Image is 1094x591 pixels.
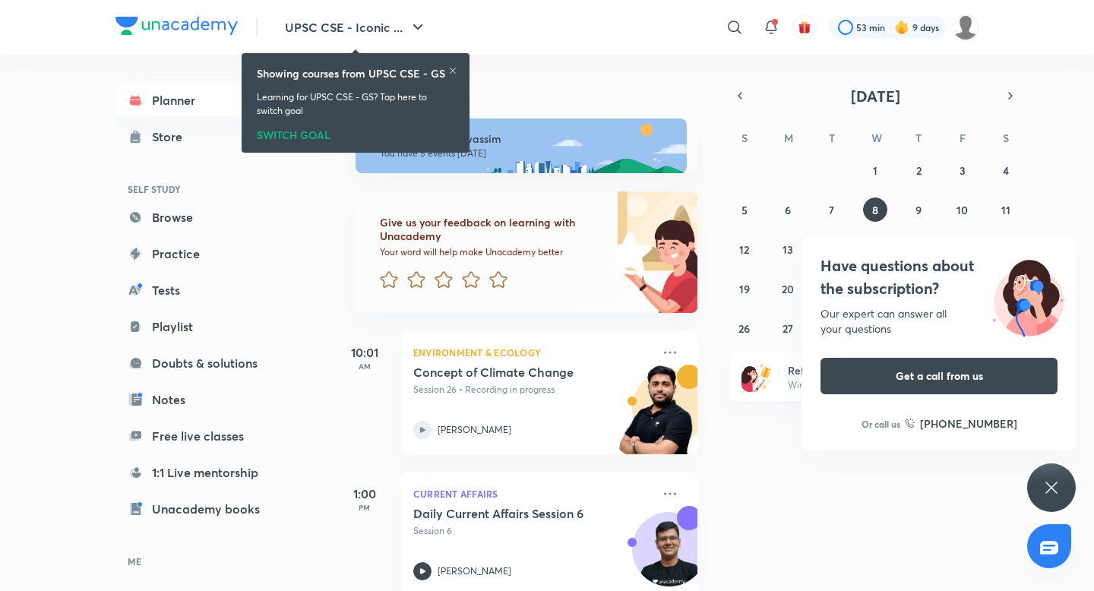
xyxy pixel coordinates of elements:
abbr: October 13, 2025 [783,242,793,257]
p: PM [334,503,395,512]
a: Browse [115,202,292,232]
abbr: October 5, 2025 [741,203,748,217]
h5: Concept of Climate Change [413,365,602,380]
a: Practice [115,239,292,269]
abbr: October 27, 2025 [783,321,793,336]
h4: [DATE] [356,85,713,103]
p: Learning for UPSC CSE - GS? Tap here to switch goal [257,90,454,118]
button: October 13, 2025 [776,237,800,261]
abbr: October 7, 2025 [829,203,834,217]
p: Win a laptop, vouchers & more [788,378,975,392]
p: [PERSON_NAME] [438,423,511,437]
a: Free live classes [115,421,292,451]
button: Get a call from us [820,358,1058,394]
a: Planner [115,85,292,115]
p: AM [334,362,395,371]
button: October 7, 2025 [820,198,844,222]
img: ttu_illustration_new.svg [980,254,1076,337]
button: [DATE] [751,85,1000,106]
img: afternoon [356,119,687,173]
h5: 1:00 [334,485,395,503]
abbr: Thursday [915,131,922,145]
button: October 2, 2025 [906,158,931,182]
h6: Refer friends [788,362,975,378]
abbr: October 3, 2025 [960,163,966,178]
a: Playlist [115,311,292,342]
button: October 1, 2025 [863,158,887,182]
button: October 10, 2025 [950,198,975,222]
h5: 10:01 [334,343,395,362]
p: Your word will help make Unacademy better [380,246,602,258]
abbr: Sunday [741,131,748,145]
abbr: October 20, 2025 [782,282,794,296]
h6: Good afternoon, wassim [380,132,673,146]
abbr: October 6, 2025 [785,203,791,217]
a: [PHONE_NUMBER] [905,416,1017,431]
h6: ME [115,548,292,574]
img: feedback_image [555,191,697,313]
abbr: Wednesday [871,131,882,145]
button: October 8, 2025 [863,198,887,222]
p: Environment & Ecology [413,343,652,362]
img: streak [894,20,909,35]
h6: SELF STUDY [115,176,292,202]
button: October 20, 2025 [776,277,800,301]
img: wassim [953,14,979,40]
div: Store [152,128,191,146]
abbr: October 9, 2025 [915,203,922,217]
abbr: Saturday [1003,131,1009,145]
img: avatar [798,21,811,34]
abbr: October 11, 2025 [1001,203,1010,217]
button: October 5, 2025 [732,198,757,222]
a: Store [115,122,292,152]
button: October 4, 2025 [994,158,1018,182]
abbr: October 1, 2025 [873,163,877,178]
h6: [PHONE_NUMBER] [920,416,1017,431]
abbr: October 8, 2025 [872,203,878,217]
abbr: October 26, 2025 [738,321,750,336]
a: Tests [115,275,292,305]
button: October 12, 2025 [732,237,757,261]
abbr: Friday [960,131,966,145]
abbr: Tuesday [829,131,835,145]
abbr: October 2, 2025 [916,163,922,178]
button: October 3, 2025 [950,158,975,182]
abbr: Monday [784,131,793,145]
div: SWITCH GOAL [257,124,454,141]
a: Doubts & solutions [115,348,292,378]
img: referral [741,362,772,392]
p: You have 5 events [DATE] [380,147,673,160]
p: Or call us [862,417,900,431]
a: Unacademy books [115,494,292,524]
button: avatar [792,15,817,40]
a: Company Logo [115,17,238,39]
img: Company Logo [115,17,238,35]
p: Session 26 • Recording in progress [413,383,652,397]
p: [PERSON_NAME] [438,564,511,578]
button: October 27, 2025 [776,316,800,340]
abbr: October 12, 2025 [739,242,749,257]
a: 1:1 Live mentorship [115,457,292,488]
button: October 9, 2025 [906,198,931,222]
p: Session 6 [413,524,652,538]
button: October 6, 2025 [776,198,800,222]
img: unacademy [614,365,697,469]
button: October 26, 2025 [732,316,757,340]
div: Our expert can answer all your questions [820,306,1058,337]
abbr: October 19, 2025 [739,282,750,296]
button: October 11, 2025 [994,198,1018,222]
p: Current Affairs [413,485,652,503]
button: October 19, 2025 [732,277,757,301]
h6: Give us your feedback on learning with Unacademy [380,216,602,243]
h5: Daily Current Affairs Session 6 [413,506,602,521]
a: Notes [115,384,292,415]
span: [DATE] [851,86,900,106]
abbr: October 4, 2025 [1003,163,1009,178]
h6: Showing courses from UPSC CSE - GS [257,65,445,81]
h4: Have questions about the subscription? [820,254,1058,300]
abbr: October 10, 2025 [956,203,968,217]
button: UPSC CSE - Iconic ... [276,12,436,43]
